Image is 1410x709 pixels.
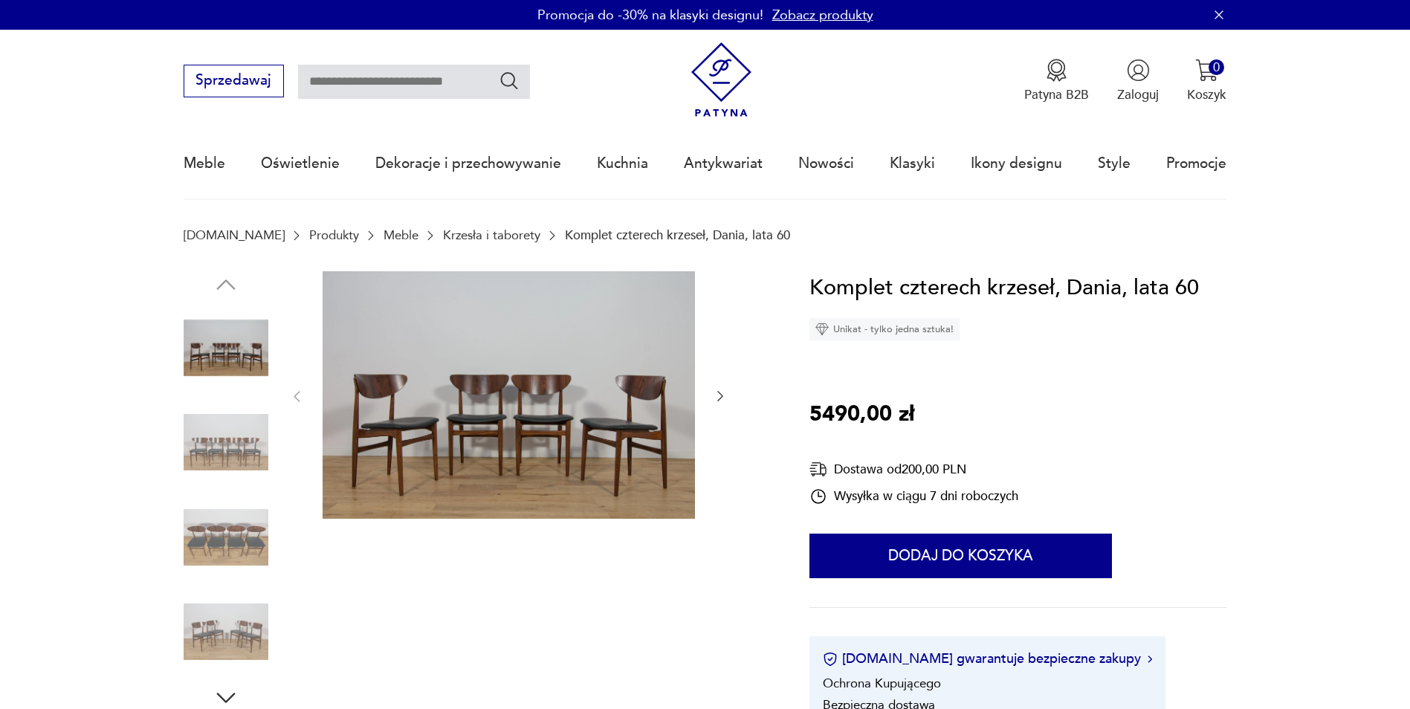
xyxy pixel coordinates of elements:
div: Wysyłka w ciągu 7 dni roboczych [809,488,1018,505]
a: Promocje [1166,129,1226,198]
a: Produkty [309,228,359,242]
a: Zobacz produkty [772,6,873,25]
a: Sprzedawaj [184,76,284,88]
img: Ikona strzałki w prawo [1148,655,1152,663]
img: Ikona dostawy [809,460,827,479]
a: [DOMAIN_NAME] [184,228,285,242]
div: Dostawa od 200,00 PLN [809,460,1018,479]
p: Zaloguj [1117,86,1159,103]
div: Unikat - tylko jedna sztuka! [809,318,960,340]
img: Zdjęcie produktu Komplet czterech krzeseł, Dania, lata 60 [184,400,268,485]
img: Zdjęcie produktu Komplet czterech krzeseł, Dania, lata 60 [184,305,268,390]
p: Promocja do -30% na klasyki designu! [537,6,763,25]
img: Zdjęcie produktu Komplet czterech krzeseł, Dania, lata 60 [184,495,268,580]
a: Dekoracje i przechowywanie [375,129,561,198]
a: Style [1098,129,1131,198]
img: Ikona certyfikatu [823,652,838,667]
button: Szukaj [499,70,520,91]
a: Ikony designu [971,129,1062,198]
button: Sprzedawaj [184,65,284,97]
button: Patyna B2B [1024,59,1089,103]
a: Antykwariat [684,129,763,198]
img: Ikona koszyka [1195,59,1218,82]
img: Zdjęcie produktu Komplet czterech krzeseł, Dania, lata 60 [184,589,268,674]
img: Ikona medalu [1045,59,1068,82]
img: Ikonka użytkownika [1127,59,1150,82]
a: Oświetlenie [261,129,340,198]
img: Zdjęcie produktu Komplet czterech krzeseł, Dania, lata 60 [323,271,695,519]
p: 5490,00 zł [809,398,914,432]
a: Meble [384,228,418,242]
img: Patyna - sklep z meblami i dekoracjami vintage [684,42,759,117]
a: Krzesła i taborety [443,228,540,242]
button: 0Koszyk [1187,59,1226,103]
button: Dodaj do koszyka [809,534,1112,578]
a: Ikona medaluPatyna B2B [1024,59,1089,103]
a: Meble [184,129,225,198]
img: Ikona diamentu [815,323,829,336]
a: Klasyki [890,129,935,198]
div: 0 [1209,59,1224,75]
li: Ochrona Kupującego [823,675,941,692]
a: Kuchnia [597,129,648,198]
a: Nowości [798,129,854,198]
h1: Komplet czterech krzeseł, Dania, lata 60 [809,271,1199,305]
button: [DOMAIN_NAME] gwarantuje bezpieczne zakupy [823,650,1152,668]
button: Zaloguj [1117,59,1159,103]
p: Patyna B2B [1024,86,1089,103]
p: Komplet czterech krzeseł, Dania, lata 60 [565,228,790,242]
p: Koszyk [1187,86,1226,103]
